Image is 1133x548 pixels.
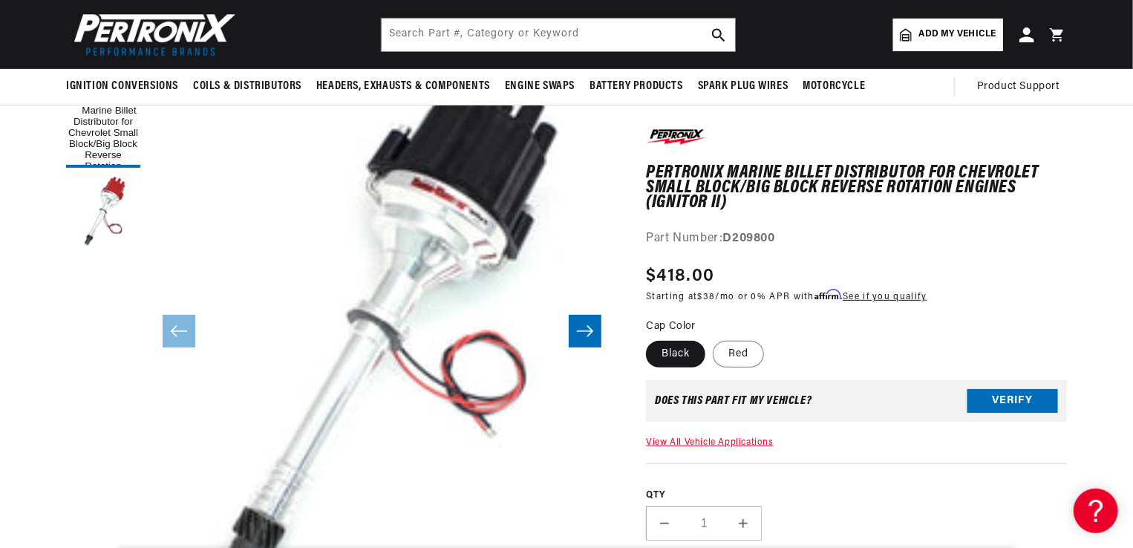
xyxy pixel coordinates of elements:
[646,489,1067,502] label: QTY
[843,293,927,302] a: See if you qualify - Learn more about Affirm Financing (opens in modal)
[690,69,796,104] summary: Spark Plug Wires
[646,290,927,304] p: Starting at /mo or 0% APR with .
[967,389,1058,413] button: Verify
[382,19,735,51] input: Search Part #, Category or Keyword
[497,69,582,104] summary: Engine Swaps
[893,19,1003,51] a: Add my vehicle
[646,438,773,447] a: View All Vehicle Applications
[309,69,497,104] summary: Headers, Exhausts & Components
[646,166,1067,211] h1: PerTronix Marine Billet Distributor for Chevrolet Small Block/Big Block Reverse Rotation Engines ...
[702,19,735,51] button: search button
[66,175,140,249] button: Load image 2 in gallery view
[977,79,1059,95] span: Product Support
[723,232,775,244] strong: D209800
[505,79,575,94] span: Engine Swaps
[582,69,690,104] summary: Battery Products
[646,229,1067,249] div: Part Number:
[814,290,840,301] span: Affirm
[646,319,697,334] legend: Cap Color
[977,69,1067,105] summary: Product Support
[713,341,764,368] label: Red
[186,69,309,104] summary: Coils & Distributors
[66,9,237,60] img: Pertronix
[698,79,788,94] span: Spark Plug Wires
[193,79,301,94] span: Coils & Distributors
[66,94,140,168] button: Load image 1 in gallery view
[803,79,865,94] span: Motorcycle
[590,79,683,94] span: Battery Products
[569,315,601,348] button: Slide right
[163,315,195,348] button: Slide left
[655,395,812,407] div: Does This part fit My vehicle?
[795,69,872,104] summary: Motorcycle
[66,69,186,104] summary: Ignition Conversions
[316,79,490,94] span: Headers, Exhausts & Components
[66,79,178,94] span: Ignition Conversions
[919,27,996,42] span: Add my vehicle
[646,264,714,290] span: $418.00
[698,293,716,302] span: $38
[646,341,705,368] label: Black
